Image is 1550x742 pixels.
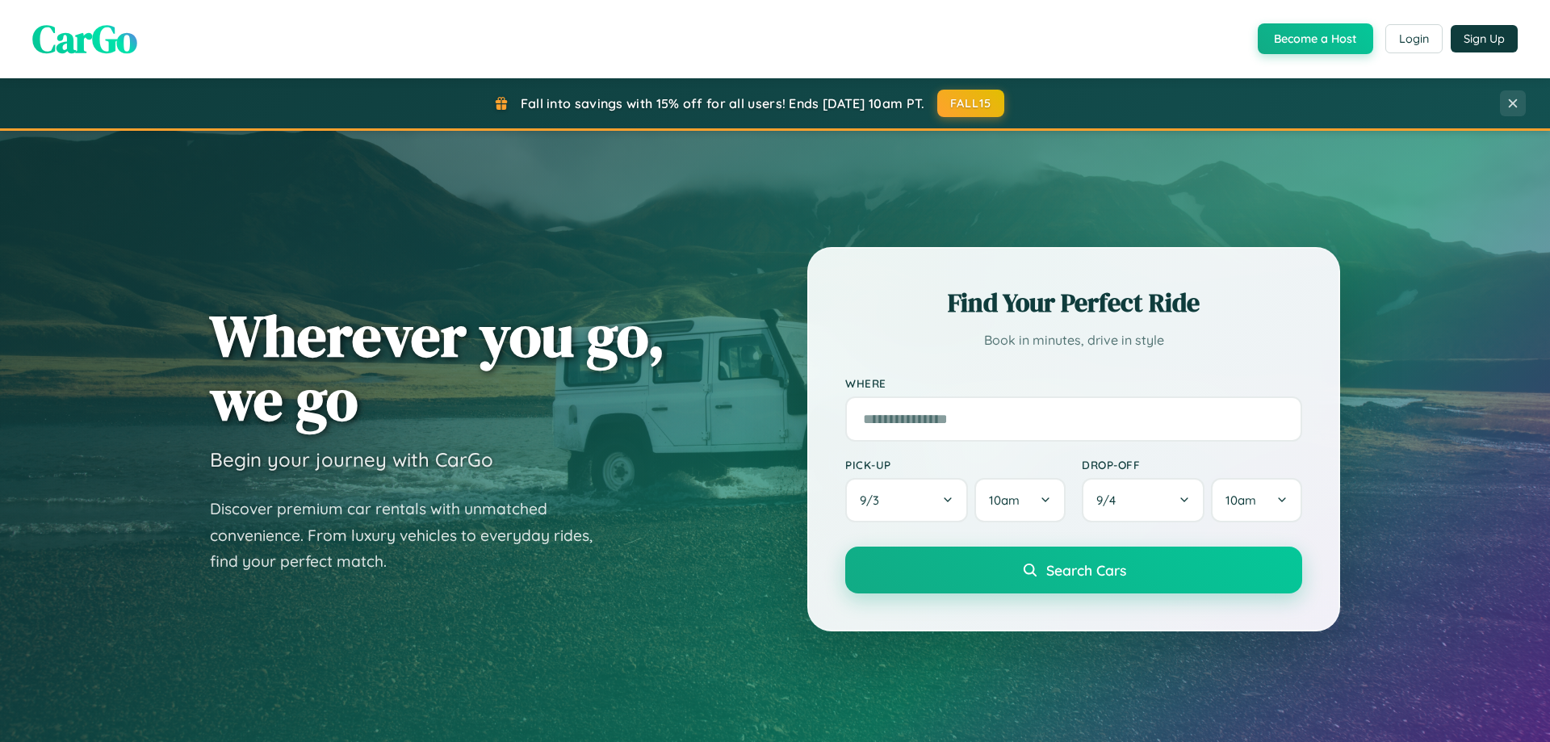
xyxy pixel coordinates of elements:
[1385,24,1443,53] button: Login
[937,90,1005,117] button: FALL15
[1082,458,1302,472] label: Drop-off
[521,95,925,111] span: Fall into savings with 15% off for all users! Ends [DATE] 10am PT.
[210,496,614,575] p: Discover premium car rentals with unmatched convenience. From luxury vehicles to everyday rides, ...
[989,493,1020,508] span: 10am
[1082,478,1204,522] button: 9/4
[1225,493,1256,508] span: 10am
[845,478,968,522] button: 9/3
[974,478,1066,522] button: 10am
[1258,23,1373,54] button: Become a Host
[860,493,887,508] span: 9 / 3
[32,12,137,65] span: CarGo
[845,458,1066,472] label: Pick-up
[1451,25,1518,52] button: Sign Up
[1096,493,1124,508] span: 9 / 4
[1046,561,1126,579] span: Search Cars
[210,447,493,472] h3: Begin your journey with CarGo
[845,376,1302,390] label: Where
[845,547,1302,593] button: Search Cars
[845,285,1302,321] h2: Find Your Perfect Ride
[845,329,1302,352] p: Book in minutes, drive in style
[1211,478,1302,522] button: 10am
[210,304,665,431] h1: Wherever you go, we go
